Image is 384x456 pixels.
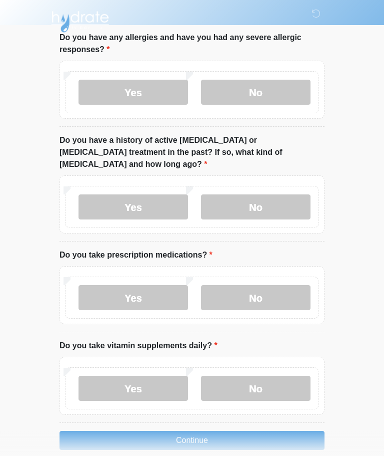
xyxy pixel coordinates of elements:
button: Continue [59,431,324,450]
label: Do you take vitamin supplements daily? [59,340,217,352]
label: No [201,285,310,310]
label: Yes [78,285,188,310]
label: No [201,376,310,401]
label: Do you have any allergies and have you had any severe allergic responses? [59,32,324,56]
label: Yes [78,194,188,219]
label: No [201,194,310,219]
label: Do you have a history of active [MEDICAL_DATA] or [MEDICAL_DATA] treatment in the past? If so, wh... [59,134,324,170]
img: Hydrate IV Bar - Arcadia Logo [49,8,110,33]
label: No [201,80,310,105]
label: Do you take prescription medications? [59,249,212,261]
label: Yes [78,80,188,105]
label: Yes [78,376,188,401]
